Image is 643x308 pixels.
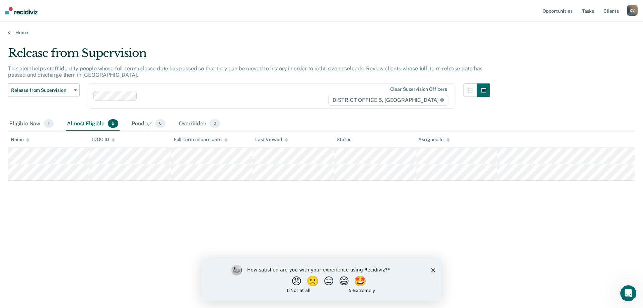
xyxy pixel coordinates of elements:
span: Release from Supervision [11,87,71,93]
div: O V [627,5,638,16]
iframe: Survey by Kim from Recidiviz [202,258,441,301]
div: Almost Eligible2 [66,117,120,131]
div: Release from Supervision [8,46,490,65]
div: IDOC ID [92,137,115,142]
div: Name [11,137,29,142]
img: Recidiviz [5,7,38,14]
button: Release from Supervision [8,83,80,97]
div: Pending0 [130,117,167,131]
span: DISTRICT OFFICE 5, [GEOGRAPHIC_DATA] [328,95,448,106]
span: 0 [210,119,220,128]
div: Eligible Now1 [8,117,55,131]
div: Status [337,137,351,142]
span: 1 [44,119,54,128]
div: Overridden0 [177,117,221,131]
span: 2 [108,119,118,128]
span: 0 [155,119,165,128]
button: OV [627,5,638,16]
p: This alert helps staff identify people whose full-term release date has passed so that they can b... [8,65,482,78]
div: Assigned to [418,137,450,142]
a: Home [8,29,635,36]
iframe: Intercom live chat [620,285,636,301]
div: Clear supervision officers [390,86,447,92]
div: Last Viewed [255,137,288,142]
div: Full-term release date [174,137,228,142]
